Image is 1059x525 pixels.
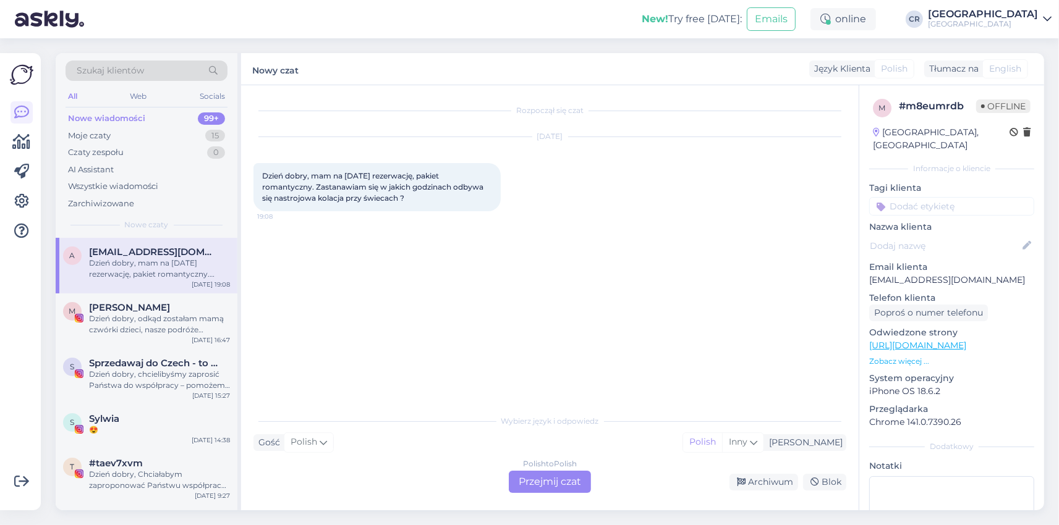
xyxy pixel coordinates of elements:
div: [DATE] 19:08 [192,280,230,289]
div: Archiwum [729,474,798,490]
div: AI Assistant [68,164,114,176]
div: Web [128,88,150,104]
div: Rozpoczął się czat [253,105,846,116]
div: [DATE] [253,131,846,142]
div: Zarchiwizowane [68,198,134,210]
span: Dzień dobry, mam na [DATE] rezerwację, pakiet romantyczny. Zastanawiam się w jakich godzinach odb... [262,171,485,203]
span: Polish [881,62,908,75]
div: Polish [683,433,722,451]
div: Polish to Polish [523,458,577,469]
p: Notatki [869,460,1034,472]
span: m [879,103,886,112]
span: Polish [291,435,317,449]
div: Wybierz język i odpowiedz [253,416,846,427]
div: # m8eumrdb [899,99,976,114]
div: Socials [197,88,228,104]
div: [DATE] 9:27 [195,491,230,500]
div: All [66,88,80,104]
div: Dodatkowy [869,441,1034,452]
div: Czaty zespołu [68,146,124,159]
div: 15 [205,130,225,142]
span: Monika Kowalewska [89,302,170,313]
div: [PERSON_NAME] [764,436,843,449]
span: S [70,362,75,371]
span: Inny [729,436,747,447]
span: 19:08 [257,212,304,221]
div: 99+ [198,112,225,125]
p: Odwiedzone strony [869,326,1034,339]
span: M [69,306,76,316]
p: System operacyjny [869,372,1034,385]
b: New! [642,13,668,25]
div: Przejmij czat [509,471,591,493]
a: [GEOGRAPHIC_DATA][GEOGRAPHIC_DATA] [928,9,1052,29]
p: Zobacz więcej ... [869,356,1034,367]
div: Try free [DATE]: [642,12,742,27]
div: [GEOGRAPHIC_DATA] [928,9,1038,19]
div: Gość [253,436,280,449]
div: Poproś o numer telefonu [869,304,988,321]
div: Nowe wiadomości [68,112,145,125]
div: CR [906,10,923,28]
div: Dzień dobry, Chciałabym zaproponować Państwu współpracę. Jestem blogerką z [GEOGRAPHIC_DATA] rozp... [89,469,230,491]
div: Blok [803,474,846,490]
div: [DATE] 14:38 [192,435,230,445]
p: Nazwa klienta [869,220,1034,233]
span: #taev7xvm [89,458,143,469]
div: 😍 [89,424,230,435]
div: Informacje o kliencie [869,163,1034,174]
p: Telefon klienta [869,292,1034,304]
span: t [70,462,75,471]
div: Dzień dobry, mam na [DATE] rezerwację, pakiet romantyczny. Zastanawiam się w jakich godzinach odb... [89,258,230,280]
span: Offline [976,99,1031,113]
div: [DATE] 15:27 [192,391,230,400]
input: Dodać etykietę [869,197,1034,216]
p: iPhone OS 18.6.2 [869,385,1034,398]
span: Nowe czaty [125,219,169,230]
span: Szukaj klientów [77,64,144,77]
a: [URL][DOMAIN_NAME] [869,340,966,351]
img: Askly Logo [10,63,33,86]
label: Nowy czat [252,61,299,77]
p: Przeglądarka [869,403,1034,416]
span: Sprzedawaj do Czech - to proste! [89,358,218,369]
div: Tłumacz na [924,62,979,75]
div: [GEOGRAPHIC_DATA] [928,19,1038,29]
button: Emails [747,7,796,31]
span: S [70,418,75,427]
div: 0 [207,146,225,159]
span: English [989,62,1021,75]
span: a [70,251,75,260]
div: [DATE] 16:47 [192,335,230,345]
div: Wszystkie wiadomości [68,180,158,193]
input: Dodaj nazwę [870,239,1020,253]
p: Chrome 141.0.7390.26 [869,416,1034,429]
div: Język Klienta [809,62,870,75]
div: [GEOGRAPHIC_DATA], [GEOGRAPHIC_DATA] [873,126,1010,152]
div: online [810,8,876,30]
span: adrian.imiolo11@gmail.com [89,246,218,258]
div: Dzień dobry, odkąd zostałam mamą czwórki dzieci, nasze podróże wyglądają zupełnie inaczej. Zaczęł... [89,313,230,335]
span: Sylwia [89,413,119,424]
div: Dzień dobry, chcielibyśmy zaprosić Państwa do współpracy – pomożemy dotrzeć do czeskich i [DEMOGR... [89,369,230,391]
p: Email klienta [869,261,1034,274]
p: [EMAIL_ADDRESS][DOMAIN_NAME] [869,274,1034,287]
p: Tagi klienta [869,182,1034,195]
div: Moje czaty [68,130,111,142]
